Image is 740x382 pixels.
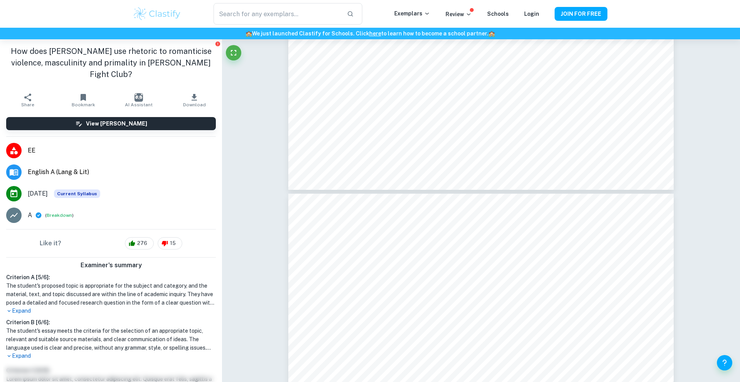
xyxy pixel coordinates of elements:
span: ( ) [45,212,74,219]
span: Share [21,102,34,107]
span: Current Syllabus [54,189,100,198]
h1: How does [PERSON_NAME] use rhetoric to romanticise violence, masculinity and primality in [PERSON... [6,45,216,80]
p: Review [446,10,472,18]
h6: We just launched Clastify for Schools. Click to learn how to become a school partner. [2,29,738,38]
img: AI Assistant [135,93,143,102]
h6: Examiner's summary [3,261,219,270]
button: Bookmark [55,89,111,111]
div: 15 [158,237,182,250]
p: Exemplars [394,9,430,18]
span: [DATE] [28,189,48,198]
p: Expand [6,352,216,360]
h1: The student's essay meets the criteria for the selection of an appropriate topic, relevant and su... [6,327,216,352]
h6: View [PERSON_NAME] [86,119,147,128]
button: Help and Feedback [717,355,732,370]
button: Report issue [215,41,220,47]
button: Download [166,89,222,111]
span: AI Assistant [125,102,153,107]
span: 🏫 [246,30,252,37]
div: 276 [125,237,154,250]
span: English A (Lang & Lit) [28,168,216,177]
a: here [369,30,381,37]
img: Clastify logo [133,6,182,22]
span: Bookmark [72,102,95,107]
p: Expand [6,307,216,315]
span: Download [183,102,206,107]
h6: Like it? [40,239,61,248]
button: AI Assistant [111,89,166,111]
input: Search for any exemplars... [214,3,341,25]
span: 🏫 [488,30,495,37]
button: Breakdown [47,212,72,219]
button: Fullscreen [226,45,241,60]
p: A [28,211,32,220]
button: View [PERSON_NAME] [6,117,216,130]
button: JOIN FOR FREE [555,7,607,21]
h6: Criterion B [ 6 / 6 ]: [6,318,216,327]
span: 276 [133,240,151,247]
h6: Criterion A [ 5 / 6 ]: [6,273,216,281]
div: This exemplar is based on the current syllabus. Feel free to refer to it for inspiration/ideas wh... [54,189,100,198]
a: Login [524,11,539,17]
h1: The student's proposed topic is appropriate for the subject and category, and the material, text,... [6,281,216,307]
span: EE [28,146,216,155]
a: Schools [487,11,509,17]
span: 15 [166,240,180,247]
